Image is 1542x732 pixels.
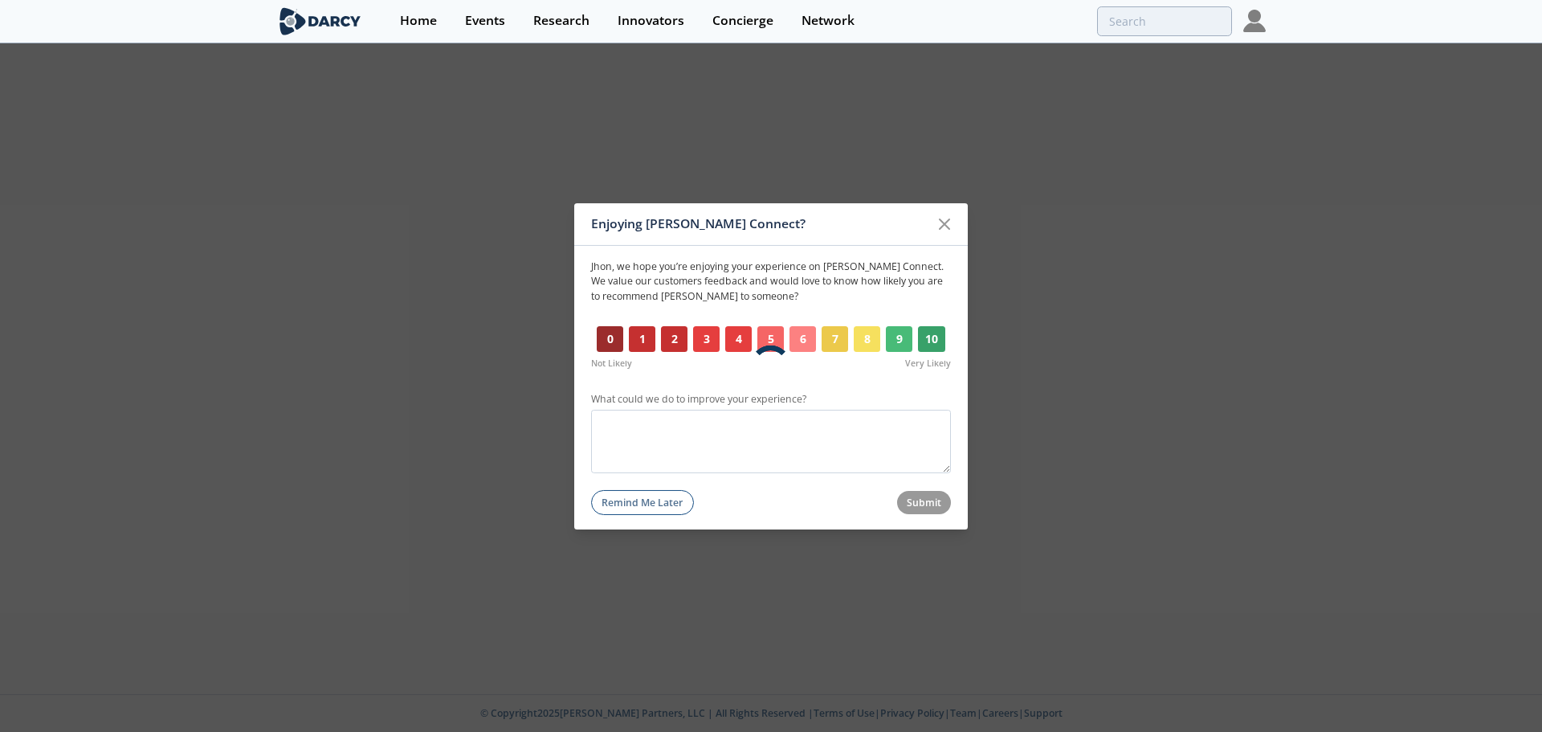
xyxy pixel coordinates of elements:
button: 6 [789,326,816,352]
button: 2 [661,326,687,352]
div: Innovators [618,14,684,27]
span: Very Likely [905,358,951,370]
div: Network [802,14,855,27]
div: Events [465,14,505,27]
div: Home [400,14,437,27]
button: 1 [629,326,655,352]
button: 7 [822,326,848,352]
button: 3 [693,326,720,352]
button: Submit [897,491,952,514]
button: 10 [918,326,945,352]
button: 5 [757,326,784,352]
img: Profile [1243,10,1266,32]
input: Advanced Search [1097,6,1232,36]
button: 0 [597,326,623,352]
button: Remind Me Later [591,490,694,515]
img: logo-wide.svg [276,7,364,35]
span: Not Likely [591,358,632,370]
div: Enjoying [PERSON_NAME] Connect? [591,209,929,239]
label: What could we do to improve your experience? [591,392,951,407]
button: 9 [886,326,912,352]
div: Research [533,14,589,27]
button: 8 [854,326,880,352]
div: Concierge [712,14,773,27]
button: 4 [725,326,752,352]
p: Jhon , we hope you’re enjoying your experience on [PERSON_NAME] Connect. We value our customers f... [591,260,951,304]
